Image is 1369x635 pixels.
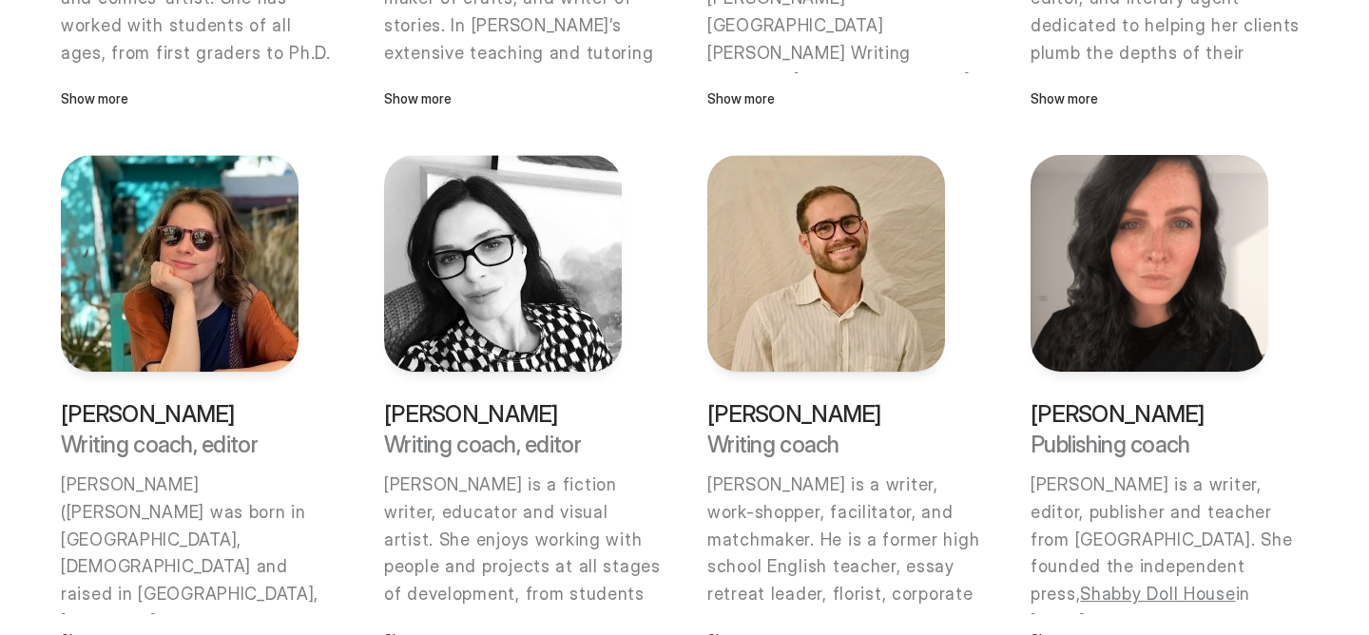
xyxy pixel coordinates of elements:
p: Show more [1031,88,1268,109]
p: Show more [384,88,622,109]
img: Eva Warrick, one of Hewes House book editors and book coach [384,155,622,372]
p: Show more [61,88,299,109]
img: Jonathan Zeligner, one of the Hewes House providers of writing coaching, book coaching services, ... [707,155,945,372]
p: [PERSON_NAME] [384,402,622,426]
img: Darina Sikmashvili, one of Hewes House book editors and book coach [61,155,299,372]
a: Shabby Doll House [1080,584,1235,604]
p: [PERSON_NAME] [707,402,945,426]
p: [PERSON_NAME] [1031,402,1268,426]
p: Show more [707,88,945,109]
p: Publishing coach [1031,433,1268,456]
img: Lucy K Shaw, Hewes House Publishing Coach who helps with ebook formatting, book cover maker, and ... [1031,155,1268,372]
p: Writing coach [707,433,945,456]
p: Writing coach, editor [61,433,299,456]
p: Writing coach, editor [384,433,622,456]
p: [PERSON_NAME] [61,402,299,426]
